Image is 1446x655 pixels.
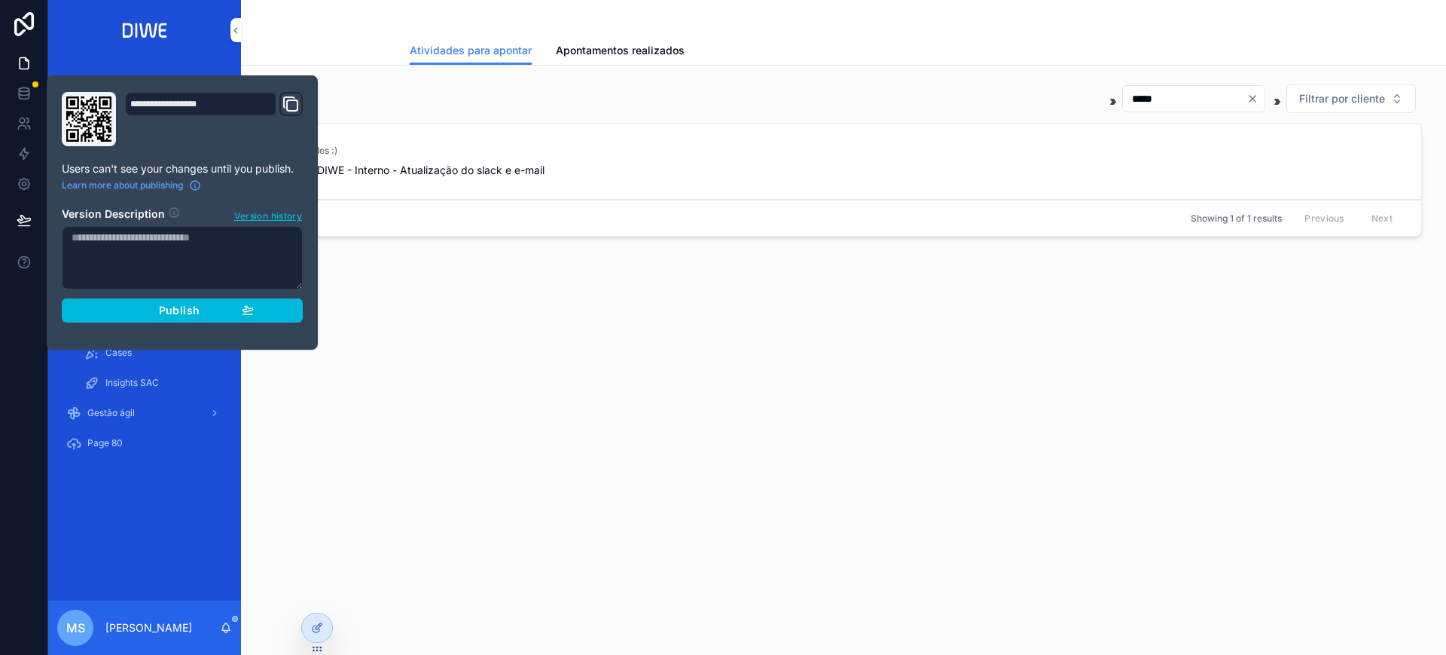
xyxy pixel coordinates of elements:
span: Page 80 [87,437,123,449]
span: Cases [105,347,132,359]
span: Insights SAC [105,377,159,389]
span: Atividades para apontar [410,43,532,58]
span: Gestão ágil [87,407,135,419]
a: Page 80 [57,430,232,457]
a: Atividades para apontar [410,37,532,66]
span: Apontamentos realizados [556,43,685,58]
a: Atividades :)Grupo DIWE - Interno - Atualização do slack e e-mail [266,124,1421,200]
span: Publish [159,304,200,317]
div: Domain and Custom Link [125,92,303,146]
button: Select Button [1286,84,1416,113]
a: Apontamentos realizados [556,37,685,67]
a: Insights SAC [75,369,232,396]
button: Publish [62,298,303,323]
span: Filtrar por cliente [1299,91,1385,106]
button: Clear [1246,93,1264,105]
span: Atividades :) [284,145,1403,157]
a: Learn more about publishing [62,179,201,191]
img: App logo [117,18,172,42]
p: [PERSON_NAME] [105,620,192,635]
h2: Version Description [62,207,165,223]
span: Version history [234,207,302,222]
a: Gestão ágil [57,399,232,427]
a: Home [57,71,232,98]
span: Learn more about publishing [62,179,183,191]
p: Users can't see your changes until you publish. [62,161,303,176]
div: scrollable content [48,60,241,476]
a: Cases [75,339,232,366]
button: Version history [233,207,303,223]
span: MS [66,619,85,637]
span: Grupo DIWE - Interno - Atualização do slack e e-mail [284,163,1403,178]
span: Showing 1 of 1 results [1191,213,1282,225]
